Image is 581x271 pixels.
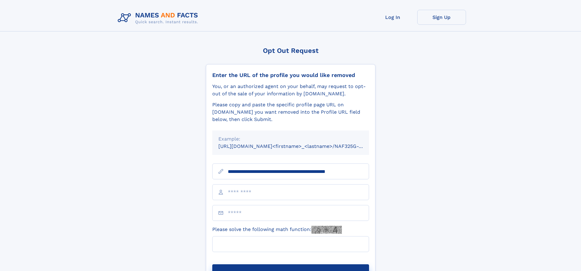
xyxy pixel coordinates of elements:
[212,101,369,123] div: Please copy and paste the specific profile page URL on [DOMAIN_NAME] you want removed into the Pr...
[212,83,369,97] div: You, or an authorized agent on your behalf, may request to opt-out of the sale of your informatio...
[212,72,369,79] div: Enter the URL of the profile you would like removed
[368,10,417,25] a: Log In
[218,143,381,149] small: [URL][DOMAIN_NAME]<firstname>_<lastname>/NAF325G-xxxxxxxx
[212,226,342,234] label: Please solve the following math function:
[218,135,363,143] div: Example:
[115,10,203,26] img: Logo Names and Facts
[417,10,466,25] a: Sign Up
[206,47,375,54] div: Opt Out Request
